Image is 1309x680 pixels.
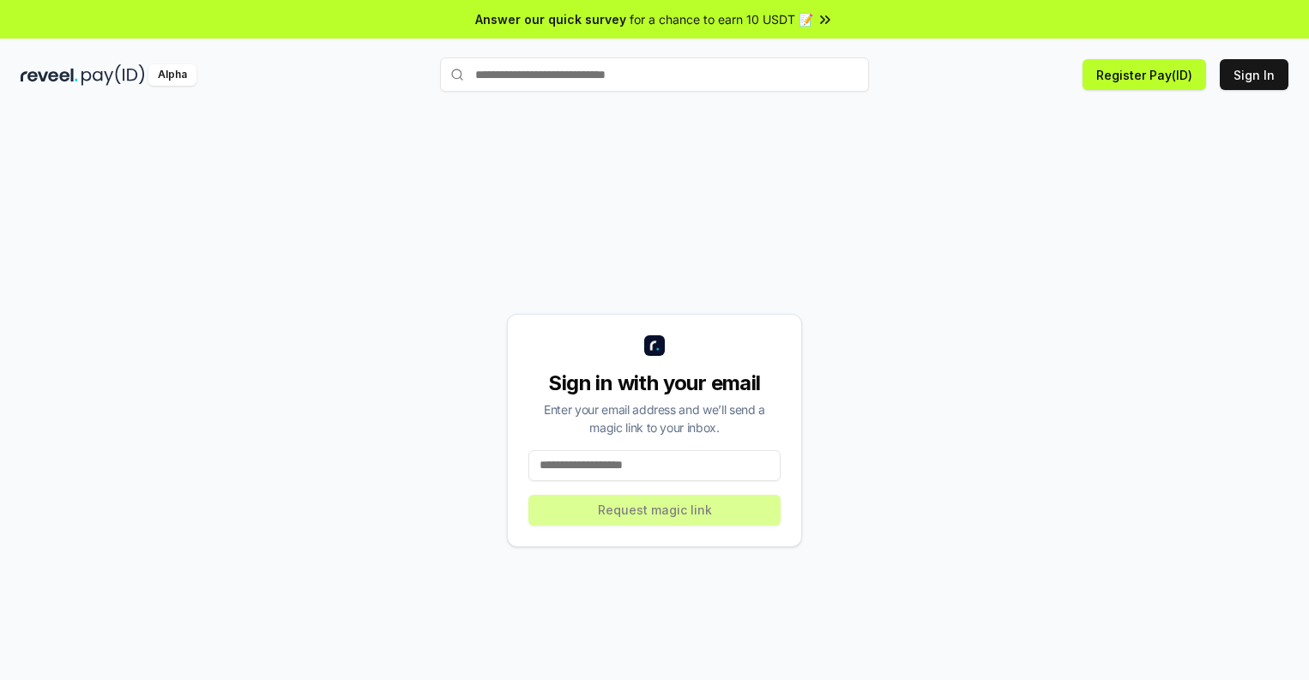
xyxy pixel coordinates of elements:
img: pay_id [81,64,145,86]
img: logo_small [644,335,665,356]
span: for a chance to earn 10 USDT 📝 [630,10,813,28]
button: Register Pay(ID) [1083,59,1206,90]
img: reveel_dark [21,64,78,86]
button: Sign In [1220,59,1288,90]
div: Sign in with your email [528,370,781,397]
span: Answer our quick survey [475,10,626,28]
div: Enter your email address and we’ll send a magic link to your inbox. [528,400,781,436]
div: Alpha [148,64,196,86]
